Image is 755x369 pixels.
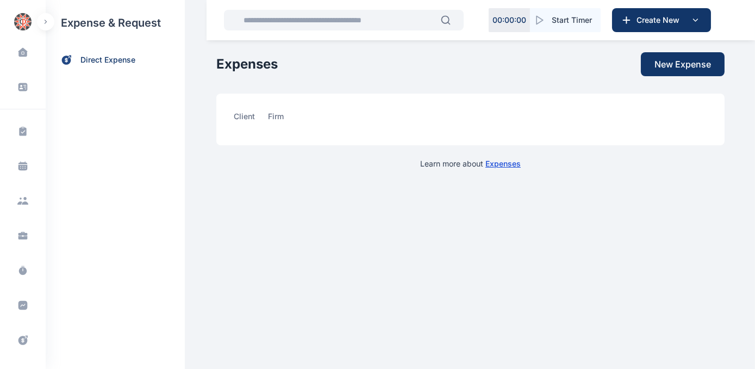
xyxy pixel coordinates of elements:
p: 00 : 00 : 00 [492,15,526,26]
span: New Expense [654,58,711,71]
span: Start Timer [552,15,592,26]
button: Create New [612,8,711,32]
a: Expenses [485,159,521,168]
span: Create New [632,15,689,26]
span: firm [268,111,284,128]
span: client [234,111,255,128]
a: direct expense [46,46,185,75]
h1: Expenses [216,56,278,73]
button: New Expense [641,52,725,76]
span: direct expense [80,54,135,66]
a: client [234,111,268,128]
a: firm [268,111,297,128]
p: Learn more about [420,158,521,169]
button: Start Timer [530,8,601,32]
